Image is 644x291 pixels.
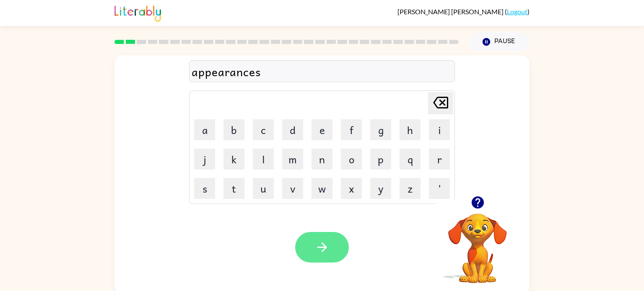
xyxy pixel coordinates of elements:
[429,149,450,170] button: r
[253,178,274,199] button: u
[397,8,530,15] div: ( )
[282,149,303,170] button: m
[429,178,450,199] button: '
[341,149,362,170] button: o
[282,178,303,199] button: v
[469,32,530,52] button: Pause
[400,119,421,140] button: h
[370,178,391,199] button: y
[253,149,274,170] button: l
[223,119,244,140] button: b
[223,149,244,170] button: k
[114,3,161,22] img: Literably
[370,119,391,140] button: g
[194,178,215,199] button: s
[341,119,362,140] button: f
[370,149,391,170] button: p
[253,119,274,140] button: c
[429,119,450,140] button: i
[194,149,215,170] button: j
[312,119,332,140] button: e
[397,8,505,15] span: [PERSON_NAME] [PERSON_NAME]
[194,119,215,140] button: a
[282,119,303,140] button: d
[400,178,421,199] button: z
[312,178,332,199] button: w
[312,149,332,170] button: n
[400,149,421,170] button: q
[436,201,519,284] video: Your browser must support playing .mp4 files to use Literably. Please try using another browser.
[192,63,452,80] div: appearances
[223,178,244,199] button: t
[507,8,527,15] a: Logout
[341,178,362,199] button: x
